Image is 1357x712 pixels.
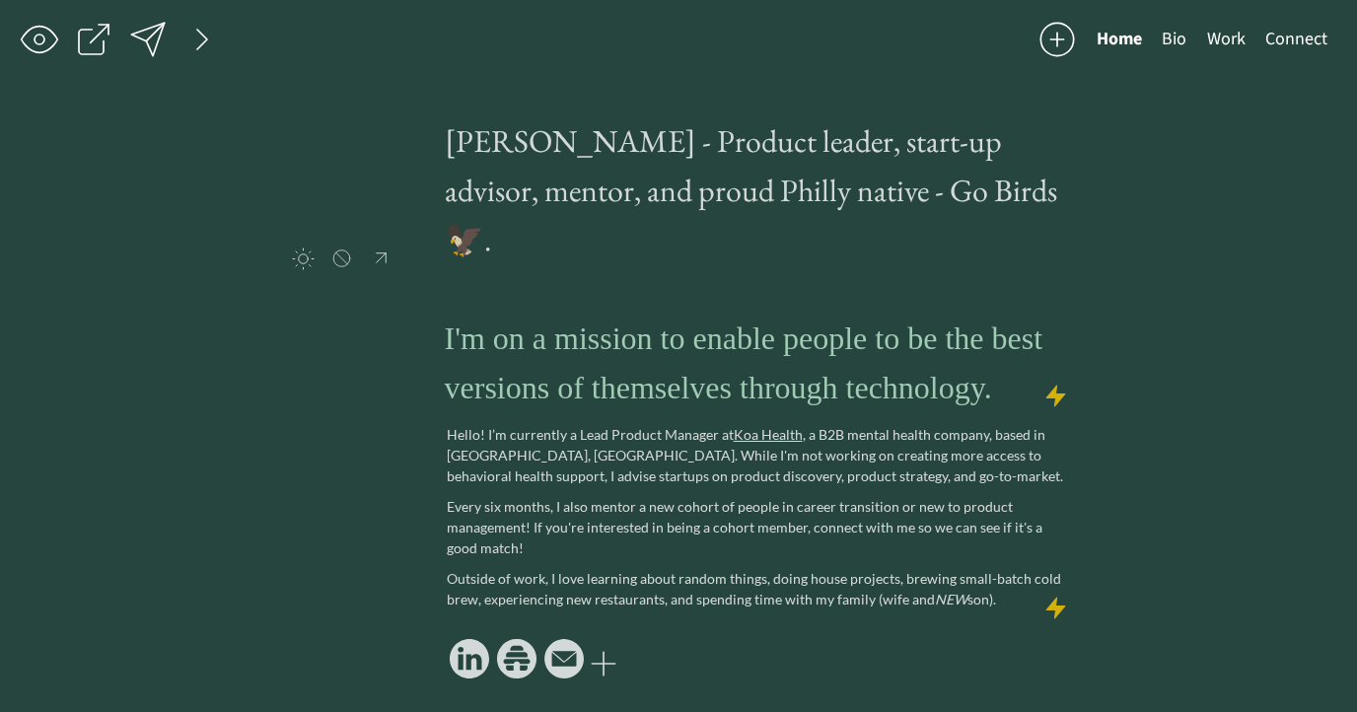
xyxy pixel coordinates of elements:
button: Connect [1255,20,1337,59]
p: Every six months, I also mentor a new cohort of people in career transition or new to product man... [447,496,1070,558]
a: Koa Health [734,426,803,443]
button: Bio [1152,20,1196,59]
button: Home [1087,20,1152,59]
em: NEW [935,591,967,607]
p: Outside of work, I love learning about random things, doing house projects, brewing small-batch c... [447,568,1070,609]
span: [PERSON_NAME] - Product leader, start-up advisor, mentor, and proud Philly native - Go Birds 🦅. [445,120,1057,260]
span: I'm on a mission to enable people to be the best versions of themselves through technology. [445,320,1043,405]
p: Hello! I’m currently a Lead Product Manager at , a B2B mental health company, based in [GEOGRAPHI... [447,424,1070,486]
button: Work [1197,20,1255,59]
